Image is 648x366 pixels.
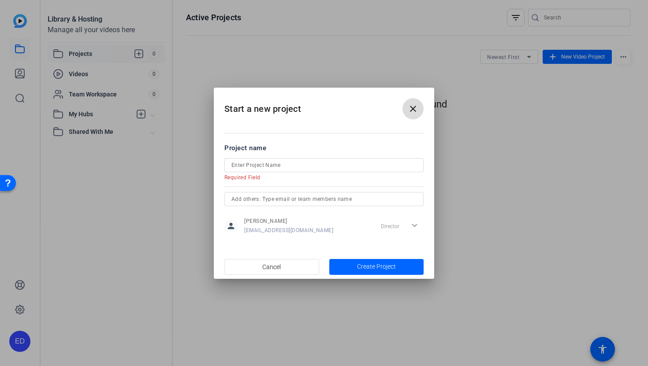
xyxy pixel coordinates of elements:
[329,259,424,275] button: Create Project
[357,262,396,271] span: Create Project
[224,259,319,275] button: Cancel
[262,259,281,275] span: Cancel
[224,219,238,233] mat-icon: person
[214,88,434,123] h2: Start a new project
[224,172,417,181] mat-error: Required Field
[244,227,333,234] span: [EMAIL_ADDRESS][DOMAIN_NAME]
[231,160,417,170] input: Enter Project Name
[408,104,418,114] mat-icon: close
[231,194,417,204] input: Add others: Type email or team members name
[224,143,424,153] div: Project name
[244,218,333,225] span: [PERSON_NAME]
